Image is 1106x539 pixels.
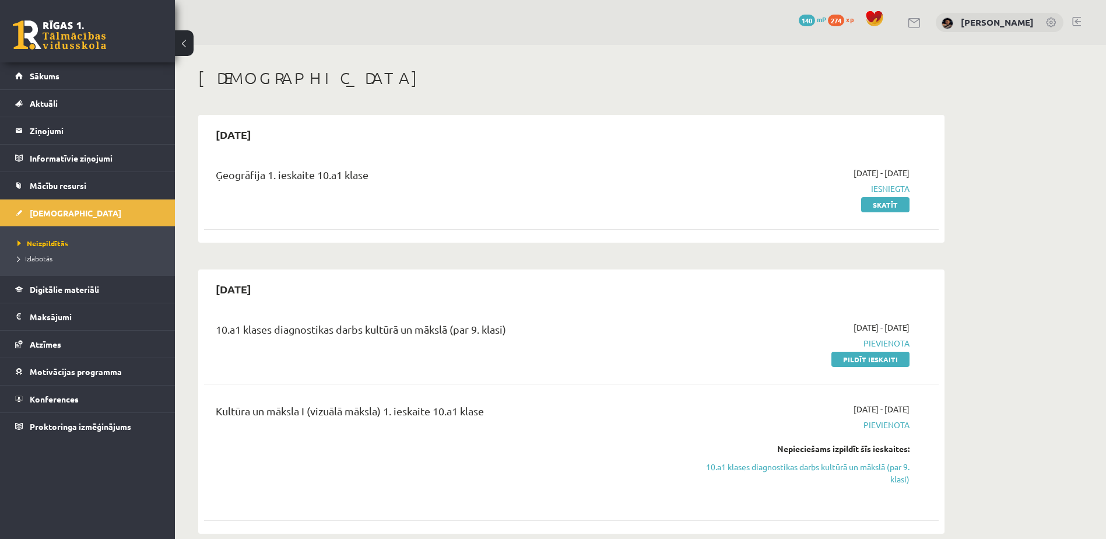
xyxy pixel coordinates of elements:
span: [DATE] - [DATE] [854,403,910,415]
h2: [DATE] [204,121,263,148]
span: Pievienota [690,337,910,349]
span: mP [817,15,826,24]
legend: Ziņojumi [30,117,160,144]
span: [DATE] - [DATE] [854,321,910,334]
a: Aktuāli [15,90,160,117]
a: Informatīvie ziņojumi [15,145,160,171]
div: Nepieciešams izpildīt šīs ieskaites: [690,443,910,455]
div: Kultūra un māksla I (vizuālā māksla) 1. ieskaite 10.a1 klase [216,403,672,425]
a: Rīgas 1. Tālmācības vidusskola [13,20,106,50]
img: Daila Kronberga [942,17,953,29]
span: Konferences [30,394,79,404]
a: 140 mP [799,15,826,24]
a: 10.a1 klases diagnostikas darbs kultūrā un mākslā (par 9. klasi) [690,461,910,485]
a: Digitālie materiāli [15,276,160,303]
a: 274 xp [828,15,859,24]
a: [PERSON_NAME] [961,16,1034,28]
a: Konferences [15,386,160,412]
a: Motivācijas programma [15,358,160,385]
span: Aktuāli [30,98,58,108]
div: Ģeogrāfija 1. ieskaite 10.a1 klase [216,167,672,188]
a: Izlabotās [17,253,163,264]
a: Atzīmes [15,331,160,358]
a: Proktoringa izmēģinājums [15,413,160,440]
span: 140 [799,15,815,26]
a: Ziņojumi [15,117,160,144]
span: Sākums [30,71,59,81]
a: [DEMOGRAPHIC_DATA] [15,199,160,226]
a: Skatīt [861,197,910,212]
span: Pievienota [690,419,910,431]
div: 10.a1 klases diagnostikas darbs kultūrā un mākslā (par 9. klasi) [216,321,672,343]
span: Motivācijas programma [30,366,122,377]
span: 274 [828,15,844,26]
h2: [DATE] [204,275,263,303]
a: Sākums [15,62,160,89]
span: Atzīmes [30,339,61,349]
legend: Informatīvie ziņojumi [30,145,160,171]
a: Maksājumi [15,303,160,330]
legend: Maksājumi [30,303,160,330]
span: Digitālie materiāli [30,284,99,295]
span: Mācību resursi [30,180,86,191]
h1: [DEMOGRAPHIC_DATA] [198,68,945,88]
span: Proktoringa izmēģinājums [30,421,131,432]
span: [DEMOGRAPHIC_DATA] [30,208,121,218]
span: Iesniegta [690,183,910,195]
a: Pildīt ieskaiti [831,352,910,367]
span: xp [846,15,854,24]
a: Mācību resursi [15,172,160,199]
span: Neizpildītās [17,239,68,248]
span: [DATE] - [DATE] [854,167,910,179]
span: Izlabotās [17,254,52,263]
a: Neizpildītās [17,238,163,249]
